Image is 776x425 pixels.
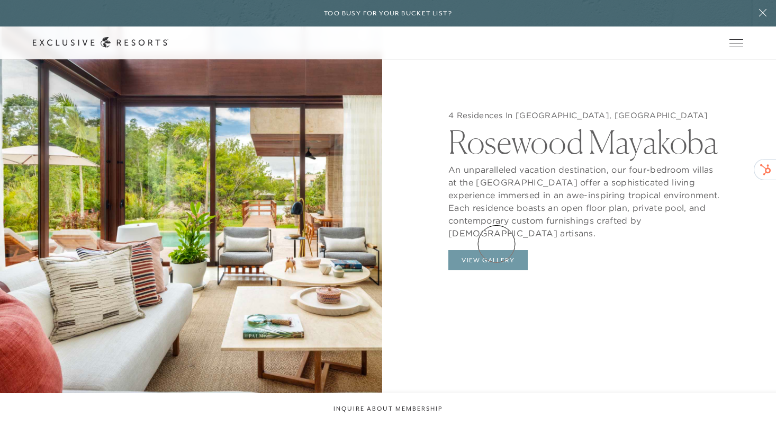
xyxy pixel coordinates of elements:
h6: Too busy for your bucket list? [324,8,452,19]
h5: 4 Residences In [GEOGRAPHIC_DATA], [GEOGRAPHIC_DATA] [448,110,721,121]
h2: Rosewood Mayakoba [448,121,721,158]
button: View Gallery [448,250,528,270]
p: An unparalleled vacation destination, our four-bedroom villas at the [GEOGRAPHIC_DATA] offer a so... [448,158,721,240]
button: Open navigation [729,39,743,47]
